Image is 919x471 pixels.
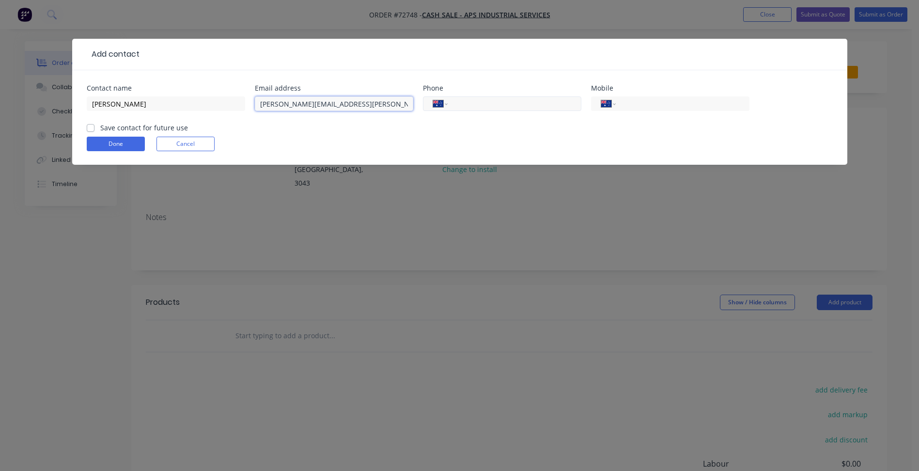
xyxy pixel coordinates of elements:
[87,85,245,92] div: Contact name
[87,137,145,151] button: Done
[591,85,749,92] div: Mobile
[423,85,581,92] div: Phone
[100,123,188,133] label: Save contact for future use
[156,137,215,151] button: Cancel
[255,85,413,92] div: Email address
[87,48,140,60] div: Add contact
